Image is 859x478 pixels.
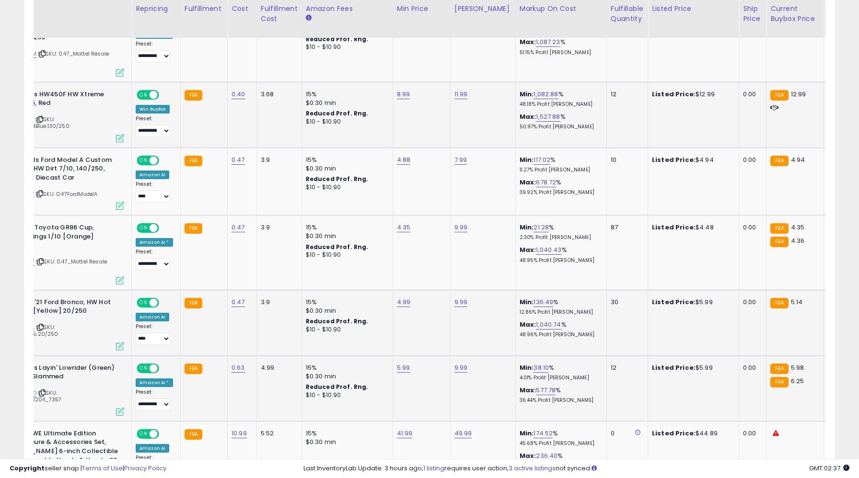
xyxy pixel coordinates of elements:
div: % [520,429,599,447]
b: Min: [520,223,534,232]
a: 136.49 [534,297,553,307]
a: 41.99 [397,429,413,438]
div: 15% [306,156,385,164]
a: 577.78 [536,386,556,395]
span: OFF [158,224,173,232]
small: FBA [185,223,202,234]
div: 4.99 [261,364,294,372]
div: 5.52 [261,429,294,438]
div: Min Price [397,4,446,14]
p: 48.18% Profit [PERSON_NAME] [520,101,599,108]
span: ON [138,430,150,438]
div: Amazon AI [136,313,169,321]
b: Max: [520,386,536,395]
b: Hot Wheels Ford Model A Custom '31 [Red], HW Dirt 7/10, 140/250, 1:64 Scale Diecast Car [2,156,118,185]
b: Reduced Prof. Rng. [306,35,369,43]
span: OFF [158,364,173,372]
div: 3.9 [261,156,294,164]
p: 50.97% Profit [PERSON_NAME] [520,124,599,130]
a: 9.99 [454,223,468,232]
div: 12 [611,90,640,99]
div: 3.68 [261,90,294,99]
div: % [520,320,599,338]
b: Listed Price: [652,429,696,438]
b: Max: [520,37,536,46]
a: 0.47 [232,297,245,307]
b: Listed Price: [652,363,696,372]
a: 4.35 [397,223,411,232]
div: % [520,156,599,173]
b: HotWheels Layin' Lowrider (Green) 2023 HW Slammed [2,364,118,384]
small: FBA [185,156,202,166]
strong: Copyright [10,464,45,473]
div: $5.99 [652,298,731,307]
div: [PERSON_NAME] [454,4,511,14]
p: 12.86% Profit [PERSON_NAME] [520,309,599,316]
b: Max: [520,245,536,254]
div: Current Buybox Price [770,4,820,24]
small: FBA [185,429,202,440]
div: $4.48 [652,223,731,232]
div: % [520,223,599,241]
a: 1,087.23 [536,37,560,47]
a: 117.02 [534,155,550,165]
div: 15% [306,223,385,232]
a: 0.47 [232,223,245,232]
a: 1,082.88 [534,90,558,99]
div: Last InventoryLab Update: 3 hours ago, requires user action, not synced. [303,464,849,473]
a: 1,040.43 [536,245,561,255]
div: Preset: [136,323,173,345]
div: Fulfillment [185,4,223,14]
span: 12.99 [791,90,806,99]
span: ON [138,156,150,164]
a: 0.47 [232,155,245,165]
b: Reduced Prof. Rng. [306,383,369,391]
div: % [520,246,599,263]
div: % [520,178,599,196]
div: seller snap | | [10,464,166,473]
small: FBA [770,298,788,308]
a: 1,527.88 [536,112,560,122]
span: ON [138,224,150,232]
b: Min: [520,429,534,438]
span: 5.14 [791,297,803,307]
span: ON [138,364,150,372]
div: Listed Price [652,4,735,14]
div: Preset: [136,249,173,270]
div: $4.94 [652,156,731,164]
div: Cost [232,4,253,14]
b: Max: [520,112,536,121]
div: $10 - $10.90 [306,251,385,259]
a: 1 listing [423,464,444,473]
div: Win BuyBox [136,105,170,114]
div: Amazon AI * [136,378,173,387]
div: % [520,364,599,381]
span: 4.35 [791,223,805,232]
a: 38.10 [534,363,549,373]
small: FBA [770,156,788,166]
a: 7.99 [454,155,467,165]
a: 0.63 [232,363,245,373]
a: 9.99 [454,363,468,373]
div: Amazon AI [136,444,169,453]
small: FBA [185,90,202,101]
div: $44.89 [652,429,731,438]
a: 49.99 [454,429,472,438]
div: 3.9 [261,223,294,232]
span: 4.36 [791,236,805,245]
small: FBA [770,223,788,234]
div: % [520,386,599,404]
div: 0.00 [743,90,759,99]
div: $10 - $10.90 [306,183,385,192]
b: Mattel WWE Ultimate Edition Action Figure & Accessories Set, [PERSON_NAME] 6-inch Collectible wit... [2,429,118,476]
p: 2.30% Profit [PERSON_NAME] [520,234,599,241]
b: Reduced Prof. Rng. [306,175,369,183]
b: Reduced Prof. Rng. [306,243,369,251]
div: $10 - $10.90 [306,118,385,126]
div: 87 [611,223,640,232]
div: % [520,298,599,316]
a: 1,040.74 [536,320,561,330]
small: FBA [770,364,788,374]
div: 0.00 [743,429,759,438]
p: 36.44% Profit [PERSON_NAME] [520,397,599,404]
